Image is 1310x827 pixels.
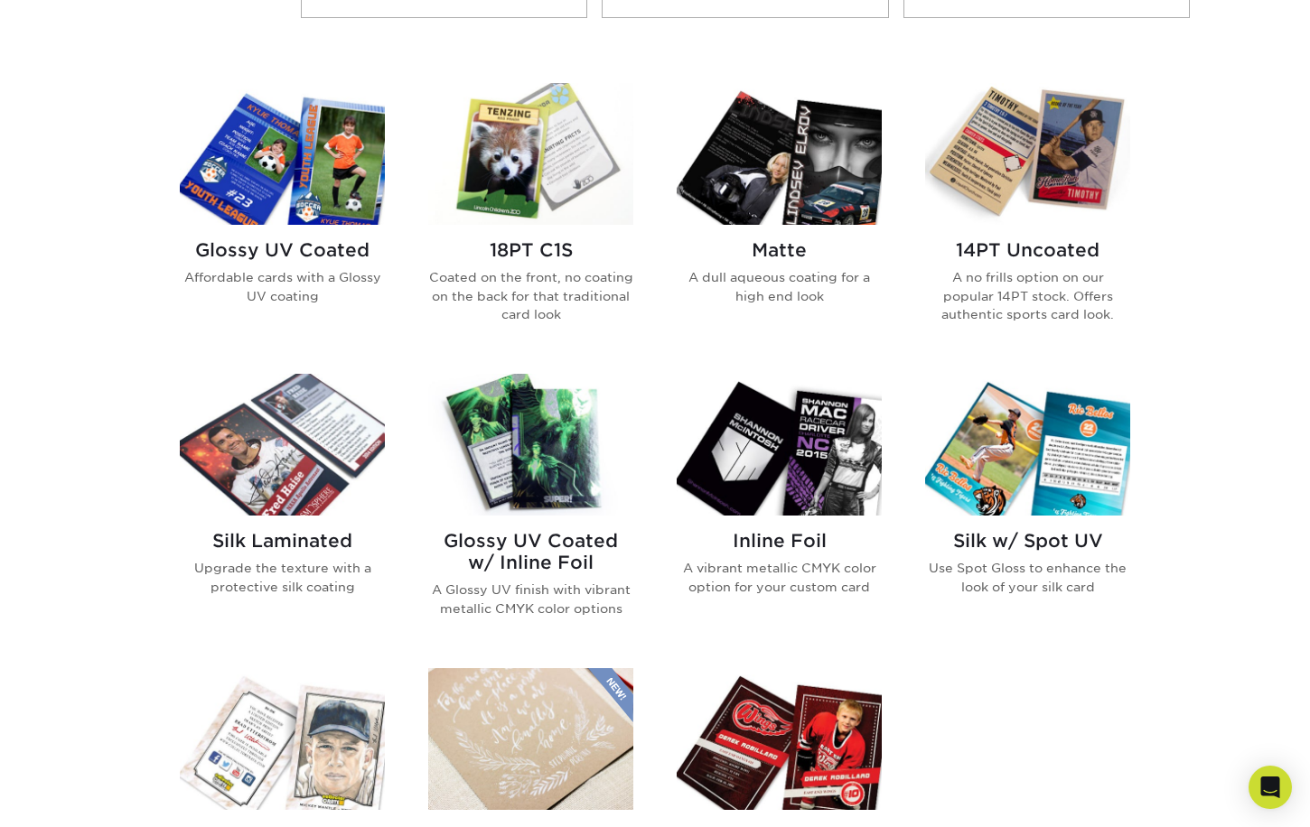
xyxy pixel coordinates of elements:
[428,581,633,618] p: A Glossy UV finish with vibrant metallic CMYK color options
[677,239,882,261] h2: Matte
[1249,766,1292,809] div: Open Intercom Messenger
[428,83,633,225] img: 18PT C1S Trading Cards
[925,374,1130,646] a: Silk w/ Spot UV Trading Cards Silk w/ Spot UV Use Spot Gloss to enhance the look of your silk card
[925,530,1130,552] h2: Silk w/ Spot UV
[588,668,633,722] img: New Product
[677,374,882,516] img: Inline Foil Trading Cards
[925,268,1130,323] p: A no frills option on our popular 14PT stock. Offers authentic sports card look.
[925,559,1130,596] p: Use Spot Gloss to enhance the look of your silk card
[677,530,882,552] h2: Inline Foil
[428,374,633,646] a: Glossy UV Coated w/ Inline Foil Trading Cards Glossy UV Coated w/ Inline Foil A Glossy UV finish ...
[677,83,882,352] a: Matte Trading Cards Matte A dull aqueous coating for a high end look
[428,530,633,573] h2: Glossy UV Coated w/ Inline Foil
[428,268,633,323] p: Coated on the front, no coating on the back for that traditional card look
[925,83,1130,352] a: 14PT Uncoated Trading Cards 14PT Uncoated A no frills option on our popular 14PT stock. Offers au...
[180,374,385,516] img: Silk Laminated Trading Cards
[677,268,882,305] p: A dull aqueous coating for a high end look
[925,83,1130,225] img: 14PT Uncoated Trading Cards
[428,83,633,352] a: 18PT C1S Trading Cards 18PT C1S Coated on the front, no coating on the back for that traditional ...
[180,374,385,646] a: Silk Laminated Trading Cards Silk Laminated Upgrade the texture with a protective silk coating
[180,559,385,596] p: Upgrade the texture with a protective silk coating
[180,668,385,810] img: Uncoated Linen Trading Cards
[677,83,882,225] img: Matte Trading Cards
[180,268,385,305] p: Affordable cards with a Glossy UV coating
[180,530,385,552] h2: Silk Laminated
[677,559,882,596] p: A vibrant metallic CMYK color option for your custom card
[925,239,1130,261] h2: 14PT Uncoated
[677,668,882,810] img: ModCard™ Trading Cards
[180,239,385,261] h2: Glossy UV Coated
[428,239,633,261] h2: 18PT C1S
[428,374,633,516] img: Glossy UV Coated w/ Inline Foil Trading Cards
[428,668,633,810] img: 18PT French Kraft Trading Cards
[677,374,882,646] a: Inline Foil Trading Cards Inline Foil A vibrant metallic CMYK color option for your custom card
[180,83,385,225] img: Glossy UV Coated Trading Cards
[925,374,1130,516] img: Silk w/ Spot UV Trading Cards
[180,83,385,352] a: Glossy UV Coated Trading Cards Glossy UV Coated Affordable cards with a Glossy UV coating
